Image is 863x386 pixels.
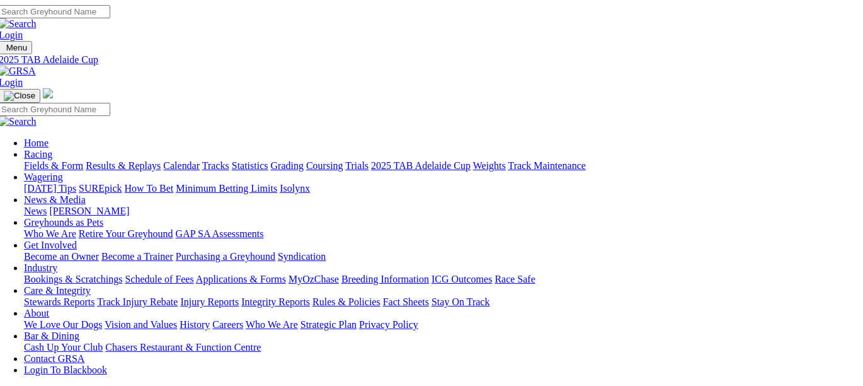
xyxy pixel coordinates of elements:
a: Get Involved [24,240,77,250]
a: Isolynx [280,183,310,194]
a: Results & Replays [86,160,161,171]
div: Care & Integrity [24,296,852,308]
a: Bar & Dining [24,330,79,341]
a: Minimum Betting Limits [176,183,277,194]
a: Become a Trainer [101,251,173,262]
div: Greyhounds as Pets [24,228,852,240]
a: How To Bet [125,183,174,194]
a: Applications & Forms [196,274,286,284]
a: Tracks [202,160,229,171]
a: Careers [212,319,243,330]
a: About [24,308,49,319]
div: Get Involved [24,251,852,262]
a: Breeding Information [341,274,429,284]
a: 2025 TAB Adelaide Cup [371,160,471,171]
img: logo-grsa-white.png [43,88,53,98]
a: Strategic Plan [300,319,357,330]
a: Industry [24,262,57,273]
a: News & Media [24,194,86,205]
a: [PERSON_NAME] [49,206,129,216]
div: News & Media [24,206,852,217]
a: Chasers Restaurant & Function Centre [105,342,261,353]
a: Privacy Policy [359,319,418,330]
a: Purchasing a Greyhound [176,251,275,262]
a: Race Safe [494,274,535,284]
a: Login To Blackbook [24,365,107,375]
a: Cash Up Your Club [24,342,103,353]
a: Schedule of Fees [125,274,193,284]
a: Fact Sheets [383,296,429,307]
a: Greyhounds as Pets [24,217,103,228]
a: Integrity Reports [241,296,310,307]
a: History [180,319,210,330]
a: Calendar [163,160,200,171]
a: Bookings & Scratchings [24,274,122,284]
div: About [24,319,852,330]
a: Contact GRSA [24,353,84,364]
a: Track Maintenance [508,160,586,171]
a: Rules & Policies [312,296,380,307]
a: Wagering [24,172,63,182]
a: Care & Integrity [24,285,91,296]
a: We Love Our Dogs [24,319,102,330]
a: MyOzChase [289,274,339,284]
div: Bar & Dining [24,342,852,353]
a: Coursing [306,160,343,171]
a: Injury Reports [180,296,239,307]
a: Track Injury Rebate [97,296,178,307]
a: Retire Your Greyhound [79,228,173,239]
a: Stay On Track [431,296,489,307]
a: Become an Owner [24,251,99,262]
div: Wagering [24,183,852,194]
div: Racing [24,160,852,172]
a: Who We Are [24,228,76,239]
a: Weights [473,160,506,171]
a: Trials [345,160,369,171]
a: Grading [271,160,304,171]
a: Home [24,137,49,148]
img: Close [4,91,35,101]
a: GAP SA Assessments [176,228,264,239]
span: Menu [6,43,27,52]
a: [DATE] Tips [24,183,76,194]
a: Syndication [278,251,326,262]
div: Industry [24,274,852,285]
a: ICG Outcomes [431,274,492,284]
a: Statistics [232,160,268,171]
a: Racing [24,149,52,160]
a: News [24,206,47,216]
a: Who We Are [246,319,298,330]
a: SUREpick [79,183,122,194]
a: Vision and Values [105,319,177,330]
a: Stewards Reports [24,296,94,307]
a: Fields & Form [24,160,83,171]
